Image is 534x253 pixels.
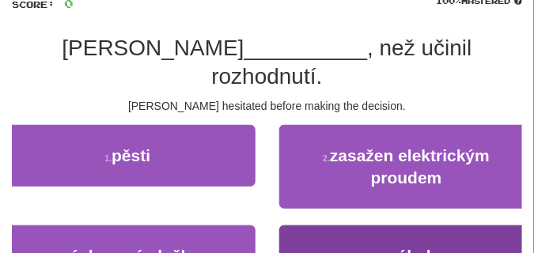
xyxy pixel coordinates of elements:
[112,146,150,164] span: pěsti
[244,36,368,60] span: __________
[12,98,522,114] div: [PERSON_NAME] hesitated before making the decision.
[62,36,244,60] span: [PERSON_NAME]
[330,146,490,187] span: zasažen elektrickým proudem
[104,153,112,163] small: 1 .
[323,153,330,163] small: 2 .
